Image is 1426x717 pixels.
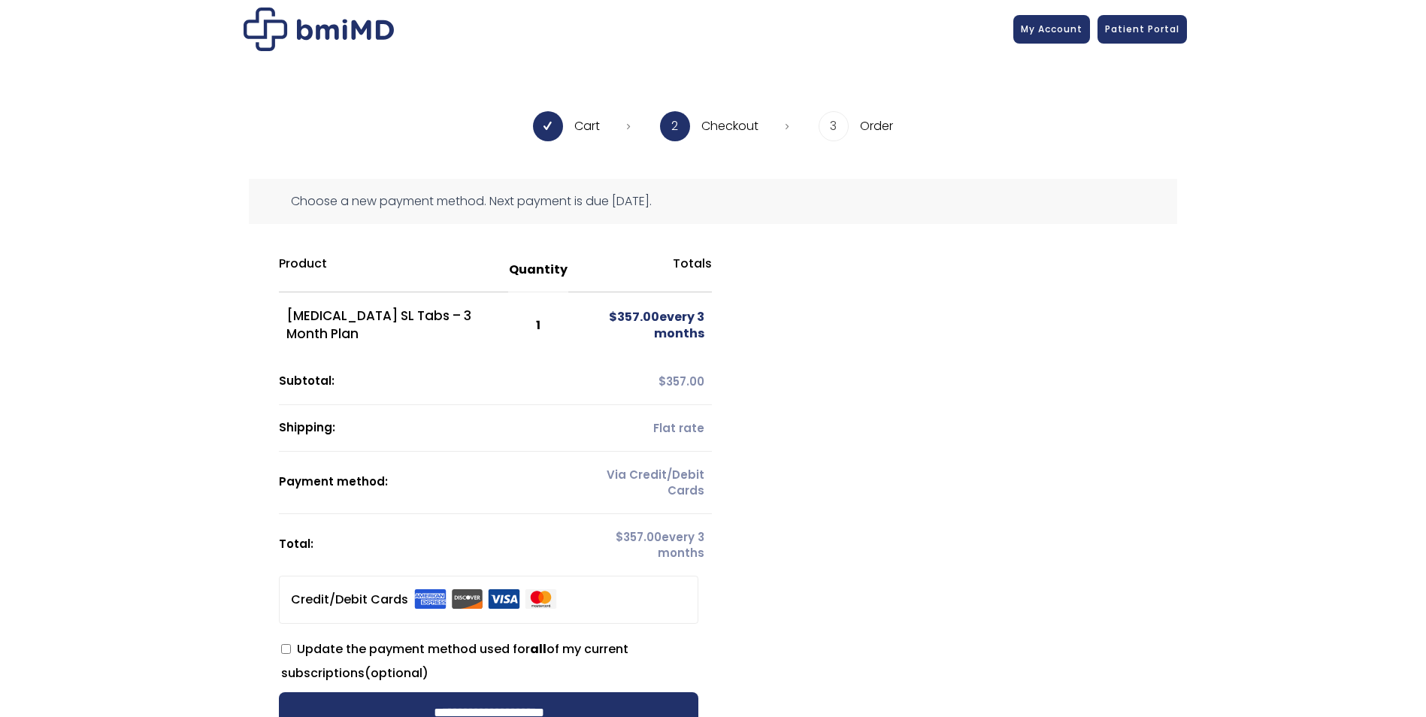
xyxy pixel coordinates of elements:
span: (optional) [365,664,428,682]
span: 357.00 [616,529,662,545]
li: Order [819,111,893,141]
li: Checkout [660,111,789,141]
th: Subtotal: [279,358,568,405]
th: Total: [279,514,568,576]
th: Totals [568,248,712,292]
span: Patient Portal [1105,23,1179,35]
img: Mastercard [525,589,557,609]
th: Product [279,248,508,292]
td: Via Credit/Debit Cards [568,452,712,514]
span: $ [609,308,617,325]
div: Choose a new payment method. Next payment is due [DATE]. [249,179,1177,224]
th: Payment method: [279,452,568,514]
strong: all [530,640,546,658]
a: Patient Portal [1098,15,1187,44]
td: [MEDICAL_DATA] SL Tabs – 3 Month Plan [279,292,508,358]
input: Update the payment method used forallof my current subscriptions(optional) [281,644,291,654]
td: every 3 months [568,292,712,358]
td: 1 [508,292,568,358]
td: Flat rate [568,405,712,452]
label: Credit/Debit Cards [291,588,557,612]
th: Shipping: [279,405,568,452]
span: 357.00 [609,308,659,325]
span: 2 [660,111,690,141]
img: Visa [488,589,520,609]
img: Discover [451,589,483,609]
li: Cart [533,111,630,141]
span: $ [659,374,666,389]
img: Amex [414,589,447,609]
span: $ [616,529,623,545]
span: 3 [819,111,849,141]
span: My Account [1021,23,1082,35]
th: Quantity [508,248,568,292]
span: 357.00 [659,374,704,389]
td: every 3 months [568,514,712,576]
a: My Account [1013,15,1090,44]
label: Update the payment method used for of my current subscriptions [281,640,628,682]
img: Checkout [244,8,394,51]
